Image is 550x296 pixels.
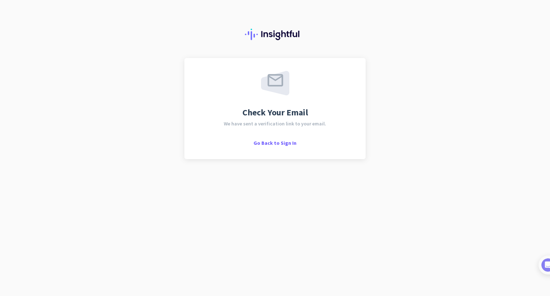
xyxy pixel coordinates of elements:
img: Insightful [245,29,305,40]
span: Go Back to Sign In [254,140,296,146]
span: We have sent a verification link to your email. [224,121,326,126]
span: Check Your Email [242,108,308,117]
img: email-sent [261,71,289,95]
